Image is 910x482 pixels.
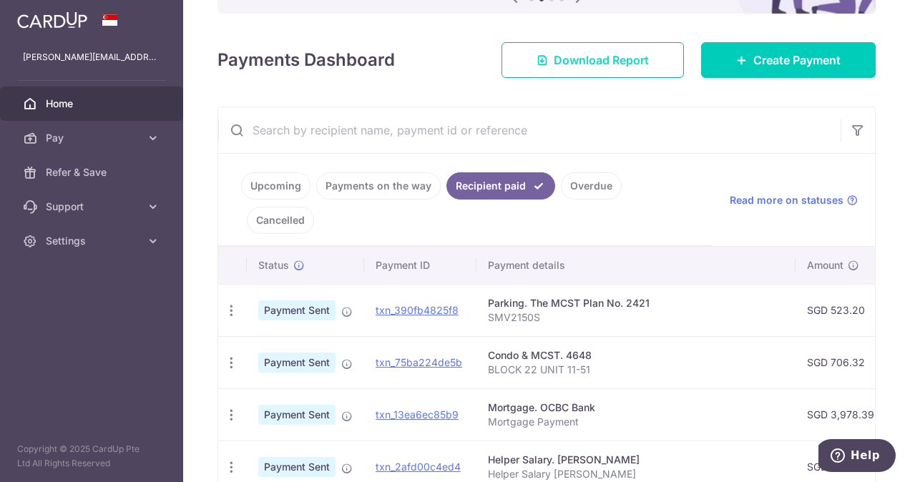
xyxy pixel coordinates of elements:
[488,310,784,325] p: SMV2150S
[730,193,843,207] span: Read more on statuses
[561,172,622,200] a: Overdue
[46,200,140,214] span: Support
[241,172,310,200] a: Upcoming
[258,258,289,272] span: Status
[753,51,841,69] span: Create Payment
[258,353,336,373] span: Payment Sent
[488,296,784,310] div: Parking. The MCST Plan No. 2421
[376,304,459,316] a: txn_390fb4825f8
[46,131,140,145] span: Pay
[247,207,314,234] a: Cancelled
[17,11,87,29] img: CardUp
[217,47,395,73] h4: Payments Dashboard
[796,388,886,441] td: SGD 3,978.39
[488,453,784,467] div: Helper Salary. [PERSON_NAME]
[376,356,462,368] a: txn_75ba224de5b
[364,247,476,284] th: Payment ID
[258,300,336,320] span: Payment Sent
[818,439,896,475] iframe: Opens a widget where you can find more information
[502,42,684,78] a: Download Report
[730,193,858,207] a: Read more on statuses
[796,284,886,336] td: SGD 523.20
[316,172,441,200] a: Payments on the way
[376,461,461,473] a: txn_2afd00c4ed4
[446,172,555,200] a: Recipient paid
[218,107,841,153] input: Search by recipient name, payment id or reference
[258,405,336,425] span: Payment Sent
[488,348,784,363] div: Condo & MCST. 4648
[476,247,796,284] th: Payment details
[46,97,140,111] span: Home
[46,234,140,248] span: Settings
[796,336,886,388] td: SGD 706.32
[807,258,843,272] span: Amount
[488,400,784,415] div: Mortgage. OCBC Bank
[258,457,336,477] span: Payment Sent
[488,363,784,377] p: BLOCK 22 UNIT 11-51
[554,51,649,69] span: Download Report
[701,42,876,78] a: Create Payment
[488,467,784,481] p: Helper Salary [PERSON_NAME]
[23,50,160,64] p: [PERSON_NAME][EMAIL_ADDRESS][DOMAIN_NAME]
[488,415,784,429] p: Mortgage Payment
[376,408,459,420] a: txn_13ea6ec85b9
[46,165,140,179] span: Refer & Save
